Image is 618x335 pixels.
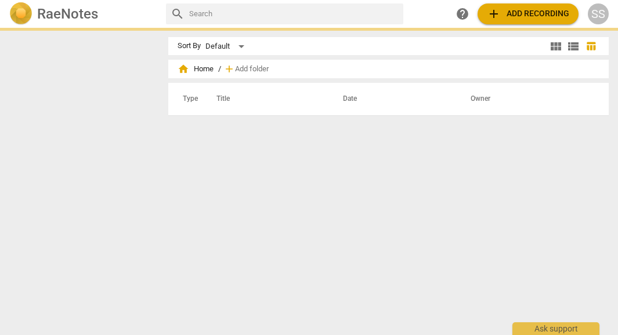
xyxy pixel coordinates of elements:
[171,7,185,21] span: search
[178,63,214,75] span: Home
[566,39,580,53] span: view_list
[582,38,599,55] button: Table view
[203,83,329,115] th: Title
[586,41,597,52] span: table_chart
[178,63,189,75] span: home
[178,42,201,50] div: Sort By
[549,39,563,53] span: view_module
[235,65,269,74] span: Add folder
[457,83,597,115] th: Owner
[205,37,248,56] div: Default
[456,7,469,21] span: help
[487,7,569,21] span: Add recording
[329,83,457,115] th: Date
[223,63,235,75] span: add
[37,6,98,22] h2: RaeNotes
[452,3,473,24] a: Help
[189,5,399,23] input: Search
[9,2,157,26] a: LogoRaeNotes
[9,2,32,26] img: Logo
[174,83,203,115] th: Type
[588,3,609,24] button: SS
[478,3,579,24] button: Upload
[487,7,501,21] span: add
[547,38,565,55] button: Tile view
[565,38,582,55] button: List view
[512,322,599,335] div: Ask support
[218,65,221,74] span: /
